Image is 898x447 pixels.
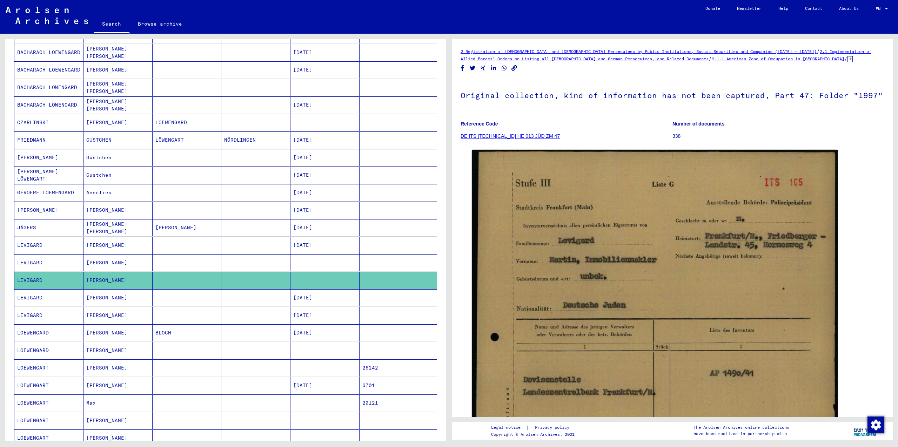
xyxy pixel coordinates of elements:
button: Copy link [511,64,518,73]
mat-cell: [PERSON_NAME] [83,429,153,447]
mat-cell: 6701 [360,377,437,394]
button: Share on LinkedIn [490,64,497,73]
mat-cell: [DATE] [290,167,360,184]
a: 2.1.1 American Zone of Occupation in [GEOGRAPHIC_DATA] [712,56,844,61]
mat-cell: BACHARACH LÖWENGARD [14,79,83,96]
mat-cell: LEVIGARD [14,307,83,324]
mat-cell: [PERSON_NAME] [83,359,153,377]
mat-cell: 26242 [360,359,437,377]
h1: Original collection, kind of information has not been captured, Part 47: Folder "1997" [461,79,884,110]
mat-cell: 20121 [360,394,437,412]
a: 2 Registration of [DEMOGRAPHIC_DATA] and [DEMOGRAPHIC_DATA] Persecutees by Public Institutions, S... [461,49,817,54]
mat-cell: LEVIGARD [14,254,83,271]
mat-cell: [PERSON_NAME] [83,202,153,219]
mat-cell: [PERSON_NAME] [83,114,153,131]
mat-cell: BACHARACH LÖWENGARD [14,96,83,114]
a: Privacy policy [529,424,578,431]
mat-cell: CZARLINSKI [14,114,83,131]
mat-cell: Annelies [83,184,153,201]
mat-cell: [PERSON_NAME] [83,324,153,341]
mat-cell: [PERSON_NAME] [83,254,153,271]
b: Number of documents [672,121,725,127]
mat-cell: FRIEDMANN [14,131,83,149]
mat-cell: [PERSON_NAME] [83,412,153,429]
mat-cell: [PERSON_NAME] LÖWENGART [14,167,83,184]
span: / [817,48,820,54]
mat-cell: [PERSON_NAME] [PERSON_NAME] [83,96,153,114]
mat-cell: LOEWENGART [14,359,83,377]
span: / [709,55,712,62]
mat-cell: [DATE] [290,219,360,236]
mat-cell: LÖWENGART [153,131,222,149]
mat-cell: LOEWENGARD [14,324,83,341]
mat-cell: Max [83,394,153,412]
mat-cell: [DATE] [290,202,360,219]
mat-cell: [PERSON_NAME] [83,237,153,254]
p: 338 [672,133,884,140]
mat-cell: [PERSON_NAME] [83,307,153,324]
a: DE ITS [TECHNICAL_ID] HE 013 JÜD ZM 47 [461,133,560,139]
mat-cell: [DATE] [290,44,360,61]
a: Browse archive [129,15,190,32]
mat-cell: [DATE] [290,377,360,394]
mat-cell: BACHARACH LOEWENGARD [14,61,83,79]
mat-cell: GFROERE LOEWENGARD [14,184,83,201]
mat-cell: LEVIGARD [14,272,83,289]
span: EN [876,6,883,11]
mat-cell: LOEWENGARD [153,114,222,131]
mat-cell: [DATE] [290,324,360,341]
mat-cell: Gustchen [83,149,153,166]
mat-cell: [PERSON_NAME] [83,289,153,306]
img: Change consent [867,416,884,433]
b: Reference Code [461,121,498,127]
mat-cell: BLOCH [153,324,222,341]
mat-cell: [PERSON_NAME] [153,219,222,236]
mat-cell: [DATE] [290,96,360,114]
mat-cell: LOEWENGART [14,394,83,412]
p: The Arolsen Archives online collections [693,424,789,431]
mat-cell: [DATE] [290,61,360,79]
mat-cell: [DATE] [290,131,360,149]
mat-cell: [DATE] [290,149,360,166]
mat-cell: LOEWENGART [14,429,83,447]
mat-cell: LEVIGARD [14,289,83,306]
mat-cell: [DATE] [290,184,360,201]
mat-cell: LOEWENGART [14,377,83,394]
a: Legal notice [491,424,526,431]
mat-cell: [PERSON_NAME] [PERSON_NAME] [83,219,153,236]
mat-cell: [PERSON_NAME] [14,149,83,166]
mat-cell: [DATE] [290,237,360,254]
mat-cell: [PERSON_NAME] [PERSON_NAME] [83,44,153,61]
mat-cell: [PERSON_NAME] [83,342,153,359]
mat-cell: GUSTCHEN [83,131,153,149]
mat-cell: [PERSON_NAME] [83,272,153,289]
a: Search [94,15,129,34]
button: Share on WhatsApp [501,64,508,73]
span: / [844,55,847,62]
mat-cell: Gustchen [83,167,153,184]
button: Share on Twitter [469,64,476,73]
mat-cell: LOEWENGART [14,412,83,429]
p: Copyright © Arolsen Archives, 2021 [491,431,578,438]
button: Share on Xing [480,64,487,73]
img: Arolsen_neg.svg [6,7,88,24]
mat-cell: [PERSON_NAME] [83,377,153,394]
mat-cell: LOEWENGARD [14,342,83,359]
mat-cell: [DATE] [290,289,360,306]
div: Change consent [867,416,884,433]
mat-cell: [DATE] [290,307,360,324]
mat-cell: LEVIGARD [14,237,83,254]
img: yv_logo.png [852,422,878,439]
p: have been realized in partnership with [693,431,789,437]
mat-cell: [PERSON_NAME] [14,202,83,219]
mat-cell: JÄGERS [14,219,83,236]
mat-cell: [PERSON_NAME] [83,61,153,79]
mat-cell: BACHARACH LOEWENGARD [14,44,83,61]
button: Share on Facebook [459,64,466,73]
mat-cell: NÖRDLINGEN [221,131,290,149]
div: | [491,424,578,431]
mat-cell: [PERSON_NAME] [PERSON_NAME] [83,79,153,96]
